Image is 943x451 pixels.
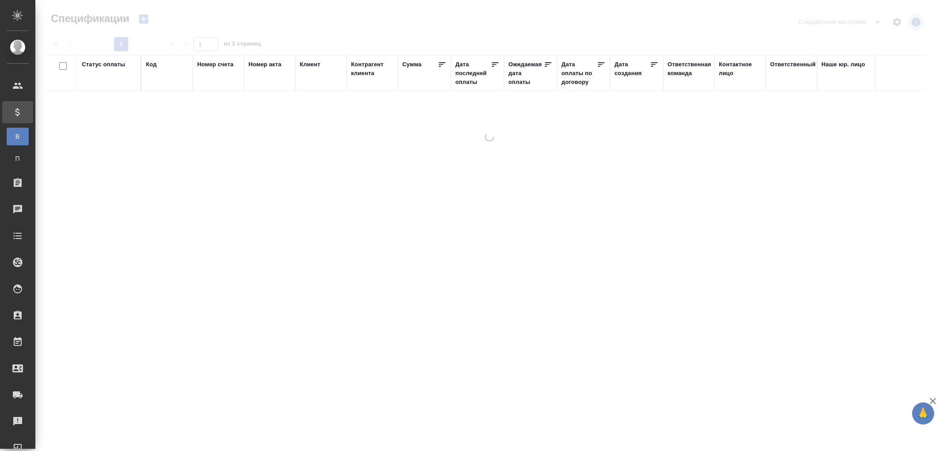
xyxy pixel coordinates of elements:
div: Номер счета [197,60,233,69]
div: Номер акта [248,60,281,69]
div: Дата оплаты по договору [561,60,597,87]
div: Контрагент клиента [351,60,393,78]
div: Наше юр. лицо [821,60,865,69]
div: Статус оплаты [82,60,125,69]
span: 🙏 [916,404,931,423]
div: Ожидаемая дата оплаты [508,60,544,87]
div: Сумма [402,60,421,69]
button: 🙏 [912,402,934,424]
div: Ответственная команда [668,60,711,78]
div: Дата создания [615,60,650,78]
div: Код [146,60,157,69]
div: Контактное лицо [719,60,761,78]
div: Дата последней оплаты [455,60,491,87]
div: Клиент [300,60,320,69]
span: В [11,132,24,141]
a: П [7,150,29,167]
span: П [11,154,24,163]
a: В [7,128,29,145]
div: Ответственный [770,60,816,69]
